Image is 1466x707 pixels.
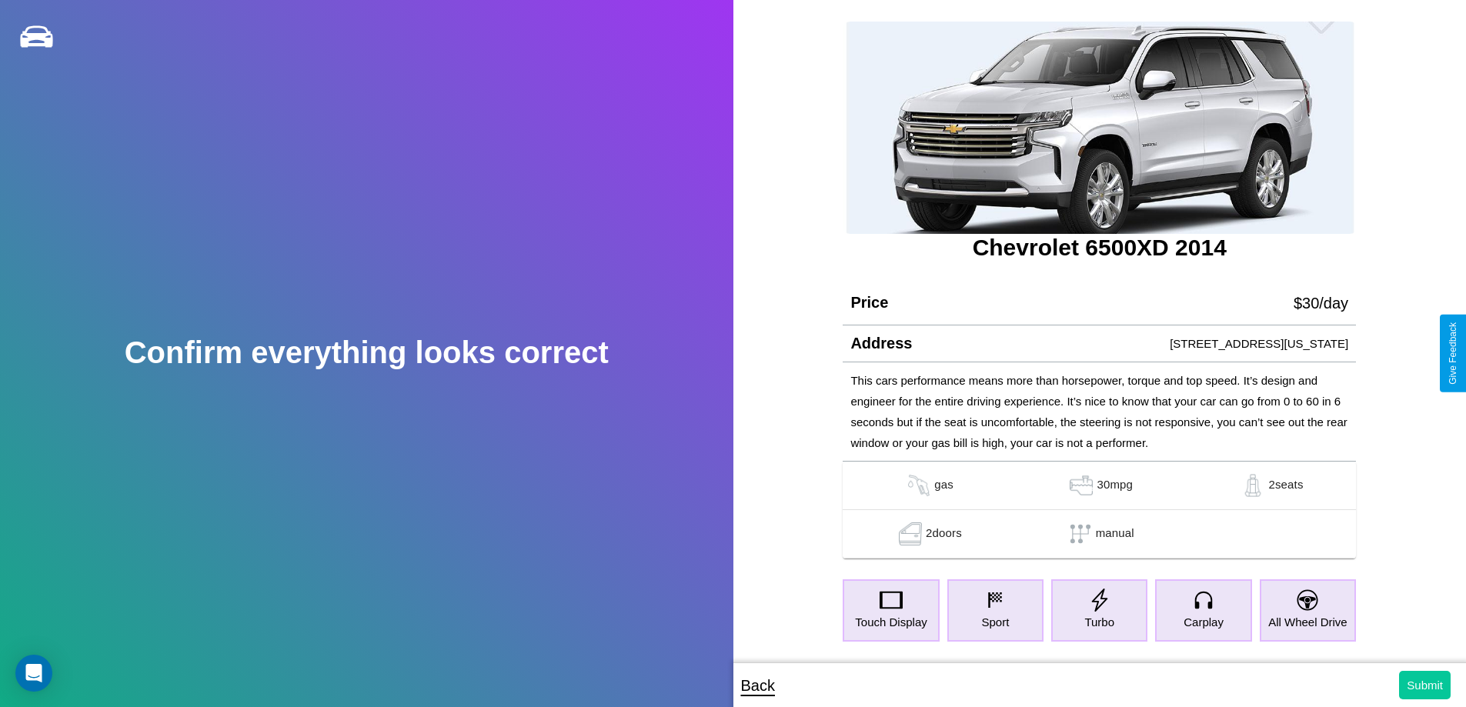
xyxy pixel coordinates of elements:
[1096,522,1134,545] p: manual
[1170,333,1348,354] p: [STREET_ADDRESS][US_STATE]
[934,474,953,497] p: gas
[1097,474,1133,497] p: 30 mpg
[926,522,962,545] p: 2 doors
[1066,474,1097,497] img: gas
[981,612,1009,632] p: Sport
[15,655,52,692] div: Open Intercom Messenger
[125,335,609,370] h2: Confirm everything looks correct
[1399,671,1451,699] button: Submit
[850,294,888,312] h4: Price
[843,462,1356,559] table: simple table
[1268,612,1347,632] p: All Wheel Drive
[1184,612,1224,632] p: Carplay
[1294,289,1348,317] p: $ 30 /day
[843,235,1356,261] h3: Chevrolet 6500XD 2014
[850,370,1348,453] p: This cars performance means more than horsepower, torque and top speed. It’s design and engineer ...
[741,672,775,699] p: Back
[1448,322,1458,385] div: Give Feedback
[1084,612,1114,632] p: Turbo
[850,335,912,352] h4: Address
[903,474,934,497] img: gas
[855,612,927,632] p: Touch Display
[895,522,926,545] img: gas
[1268,474,1303,497] p: 2 seats
[1237,474,1268,497] img: gas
